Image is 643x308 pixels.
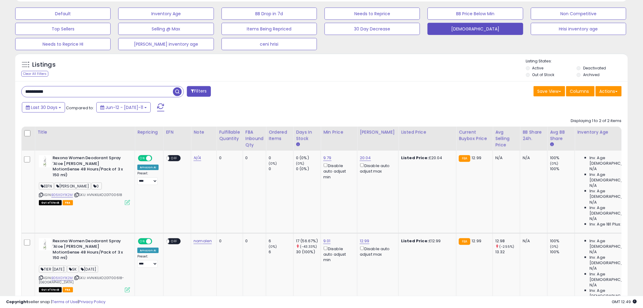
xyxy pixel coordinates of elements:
[269,161,277,166] small: (0%)
[296,129,318,142] div: Days In Stock
[323,162,352,180] div: Disable auto adjust min
[37,129,132,135] div: Title
[325,23,420,35] button: 30 Day Decrease
[296,249,321,255] div: 30 (100%)
[219,155,238,161] div: 0
[51,192,73,198] a: B06XGY1K2M
[39,200,62,205] span: All listings that are currently out of stock and unavailable for purchase on Amazon
[459,238,470,245] small: FBA
[570,88,589,94] span: Columns
[269,249,293,255] div: 6
[269,166,293,172] div: 0
[401,238,429,244] b: Listed Price:
[300,244,317,249] small: (-43.33%)
[139,239,146,244] span: ON
[495,155,515,161] div: N/A
[39,238,130,292] div: ASIN:
[91,183,102,190] span: 0
[246,155,262,161] div: 0
[495,238,520,244] div: 12.98
[360,162,394,174] div: Disable auto adjust max
[39,155,51,167] img: 21utAYTS8ML._SL40_.jpg
[15,8,111,20] button: Default
[15,23,111,35] button: Top Sellers
[219,129,240,142] div: Fulfillable Quantity
[6,299,28,305] strong: Copyright
[550,166,575,172] div: 100%
[360,238,370,244] a: 12.99
[194,155,201,161] a: N/A
[590,200,597,205] span: N/A
[360,155,371,161] a: 20.04
[151,239,161,244] span: OFF
[323,129,355,135] div: Min Price
[296,142,300,147] small: Days In Stock.
[269,244,277,249] small: (0%)
[401,129,454,135] div: Listed Price
[32,61,56,69] h5: Listings
[105,104,143,110] span: Jun-12 - [DATE]-11
[401,238,452,244] div: £12.99
[550,161,559,166] small: (0%)
[472,155,482,161] span: 12.99
[401,155,452,161] div: £20.04
[187,86,211,97] button: Filters
[323,245,352,263] div: Disable auto adjust min
[137,171,159,185] div: Preset:
[246,129,264,148] div: FBA inbound Qty
[296,161,304,166] small: (0%)
[296,155,321,161] div: 0 (0%)
[360,245,394,257] div: Disable auto adjust max
[151,156,161,161] span: OFF
[79,266,98,273] span: [DATE]
[137,165,159,170] div: Amazon AI
[550,129,572,142] div: Avg BB Share
[590,166,597,172] span: N/A
[222,23,317,35] button: Items Being Repriced
[118,23,214,35] button: Selling @ Max
[459,129,490,142] div: Current Buybox Price
[523,238,543,244] div: N/A
[590,266,597,271] span: N/A
[428,8,523,20] button: BB Price Below Min
[590,249,597,255] span: N/A
[118,38,214,50] button: [PERSON_NAME] inventory age
[39,238,51,250] img: 21utAYTS8ML._SL40_.jpg
[31,104,57,110] span: Last 30 Days
[590,282,597,288] span: N/A
[137,248,159,253] div: Amazon AI
[222,8,317,20] button: BB Drop in 7d
[323,155,332,161] a: 9.79
[39,275,124,285] span: | SKU: HVNIKILKO201700618-[GEOGRAPHIC_DATA]
[166,129,188,135] div: EFN
[566,86,595,96] button: Columns
[63,287,73,292] span: FBA
[590,183,597,188] span: N/A
[499,244,514,249] small: (-2.55%)
[22,102,65,113] button: Last 30 Days
[583,65,606,71] label: Deactivated
[550,155,575,161] div: 100%
[21,71,48,77] div: Clear All Filters
[118,8,214,20] button: Inventory Age
[79,299,105,305] a: Privacy Policy
[495,249,520,255] div: 13.32
[532,65,544,71] label: Active
[170,156,179,161] span: OFF
[590,216,597,222] span: N/A
[550,142,554,147] small: Avg BB Share.
[194,238,212,244] a: namalen
[52,299,78,305] a: Terms of Use
[360,129,396,135] div: [PERSON_NAME]
[39,287,62,292] span: All listings that are currently out of stock and unavailable for purchase on Amazon
[39,266,67,273] span: TIER [DATE]
[550,244,559,249] small: (0%)
[583,72,600,77] label: Archived
[74,192,122,197] span: | SKU: HVNIKILKO201700618
[67,266,78,273] span: SK
[323,238,331,244] a: 9.01
[495,129,517,148] div: Avg Selling Price
[523,129,545,142] div: BB Share 24h.
[269,155,293,161] div: 0
[523,155,543,161] div: N/A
